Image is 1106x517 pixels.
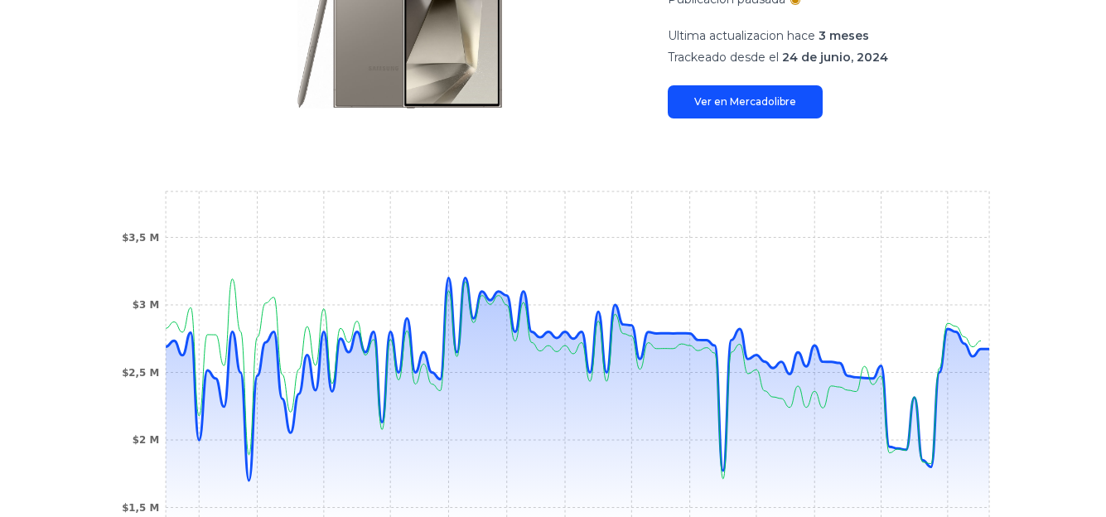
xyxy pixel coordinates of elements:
[819,28,869,43] span: 3 meses
[122,502,159,514] tspan: $1,5 M
[668,28,815,43] span: Ultima actualizacion hace
[668,50,779,65] span: Trackeado desde el
[782,50,888,65] span: 24 de junio, 2024
[133,299,159,311] tspan: $3 M
[122,232,159,244] tspan: $3,5 M
[133,434,159,446] tspan: $2 M
[122,367,159,379] tspan: $2,5 M
[668,85,823,118] a: Ver en Mercadolibre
